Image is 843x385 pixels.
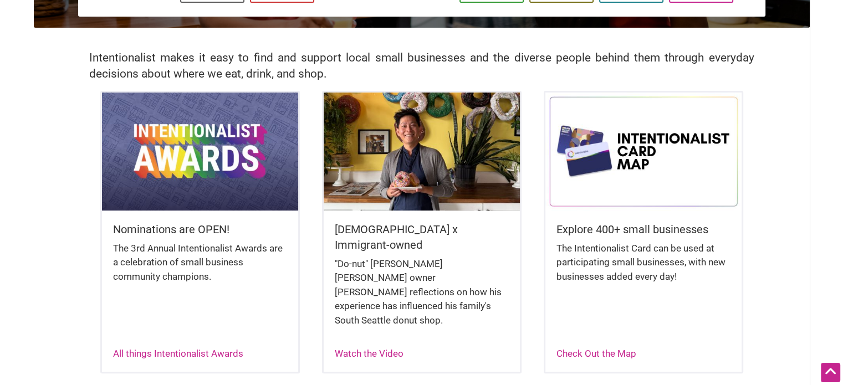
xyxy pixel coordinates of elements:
[89,50,754,82] h2: Intentionalist makes it easy to find and support local small businesses and the diverse people be...
[556,222,730,237] h5: Explore 400+ small businesses
[113,242,287,295] div: The 3rd Annual Intentionalist Awards are a celebration of small business community champions.
[102,93,298,210] img: Intentionalist Awards
[556,348,636,359] a: Check Out the Map
[324,93,520,210] img: King Donuts - Hong Chhuor
[335,348,403,359] a: Watch the Video
[556,242,730,295] div: The Intentionalist Card can be used at participating small businesses, with new businesses added ...
[545,93,742,210] img: Intentionalist Card Map
[335,222,509,253] h5: [DEMOGRAPHIC_DATA] x Immigrant-owned
[113,222,287,237] h5: Nominations are OPEN!
[821,363,840,382] div: Scroll Back to Top
[113,348,243,359] a: All things Intentionalist Awards
[335,257,509,339] div: "Do-nut" [PERSON_NAME] [PERSON_NAME] owner [PERSON_NAME] reflections on how his experience has in...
